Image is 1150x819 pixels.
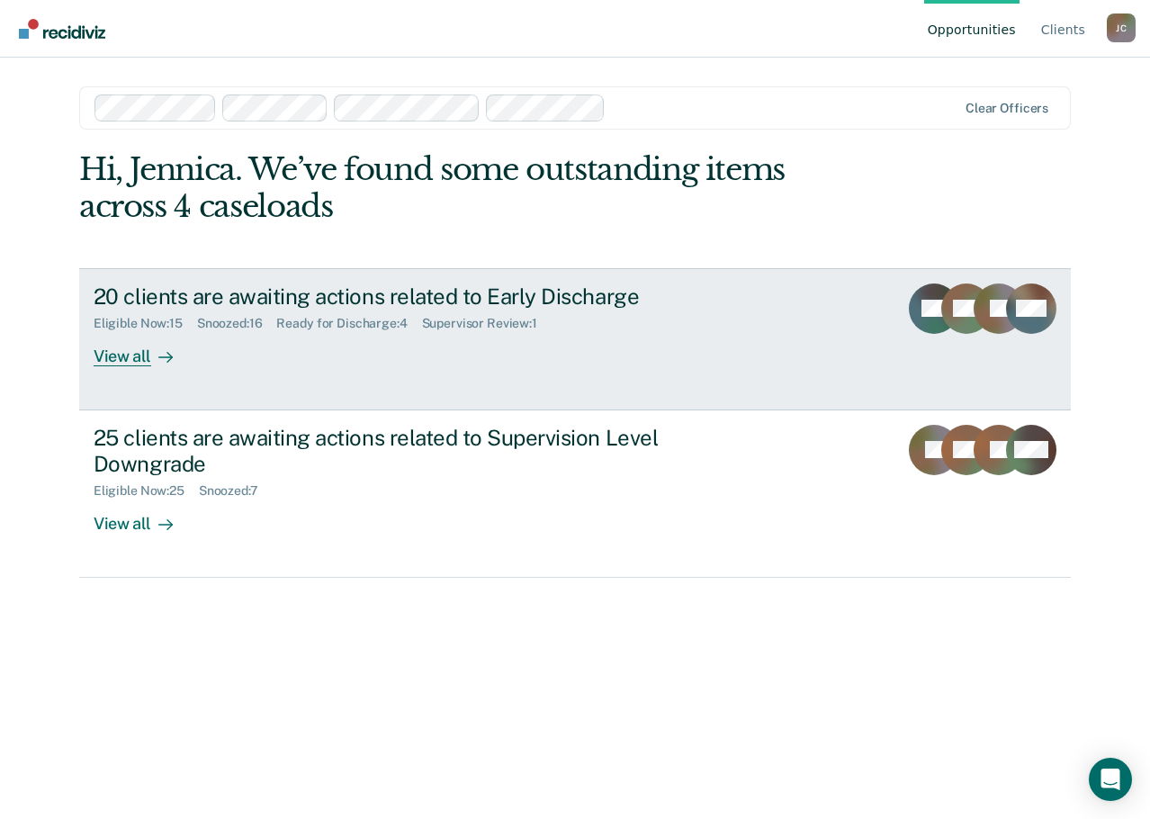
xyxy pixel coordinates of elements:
[94,499,194,534] div: View all
[966,101,1048,116] div: Clear officers
[199,483,273,499] div: Snoozed : 7
[1089,758,1132,801] div: Open Intercom Messenger
[94,331,194,366] div: View all
[94,425,725,477] div: 25 clients are awaiting actions related to Supervision Level Downgrade
[422,316,552,331] div: Supervisor Review : 1
[94,316,197,331] div: Eligible Now : 15
[19,19,105,39] img: Recidiviz
[197,316,277,331] div: Snoozed : 16
[276,316,421,331] div: Ready for Discharge : 4
[1107,13,1136,42] button: Profile dropdown button
[94,283,725,310] div: 20 clients are awaiting actions related to Early Discharge
[1107,13,1136,42] div: J C
[79,268,1071,410] a: 20 clients are awaiting actions related to Early DischargeEligible Now:15Snoozed:16Ready for Disc...
[79,151,873,225] div: Hi, Jennica. We’ve found some outstanding items across 4 caseloads
[94,483,199,499] div: Eligible Now : 25
[79,410,1071,578] a: 25 clients are awaiting actions related to Supervision Level DowngradeEligible Now:25Snoozed:7Vie...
